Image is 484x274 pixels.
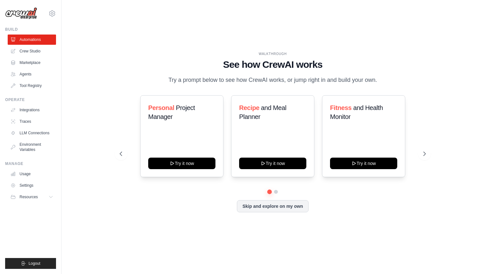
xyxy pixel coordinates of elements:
div: Manage [5,161,56,166]
span: Logout [28,261,40,266]
a: Automations [8,35,56,45]
img: Logo [5,7,37,20]
span: Fitness [330,104,351,111]
a: Crew Studio [8,46,56,56]
div: Build [5,27,56,32]
span: Recipe [239,104,259,111]
button: Try it now [330,158,397,169]
span: Project Manager [148,104,195,120]
button: Logout [5,258,56,269]
div: WALKTHROUGH [120,51,426,56]
a: Usage [8,169,56,179]
button: Try it now [239,158,306,169]
button: Try it now [148,158,215,169]
iframe: Chat Widget [452,243,484,274]
a: Environment Variables [8,139,56,155]
a: LLM Connections [8,128,56,138]
p: Try a prompt below to see how CrewAI works, or jump right in and build your own. [165,75,380,85]
div: Operate [5,97,56,102]
h1: See how CrewAI works [120,59,426,70]
a: Agents [8,69,56,79]
a: Tool Registry [8,81,56,91]
span: and Health Monitor [330,104,383,120]
span: Personal [148,104,174,111]
button: Resources [8,192,56,202]
a: Marketplace [8,58,56,68]
span: and Meal Planner [239,104,286,120]
button: Skip and explore on my own [237,200,308,212]
span: Resources [20,194,38,200]
a: Settings [8,180,56,191]
a: Integrations [8,105,56,115]
a: Traces [8,116,56,127]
